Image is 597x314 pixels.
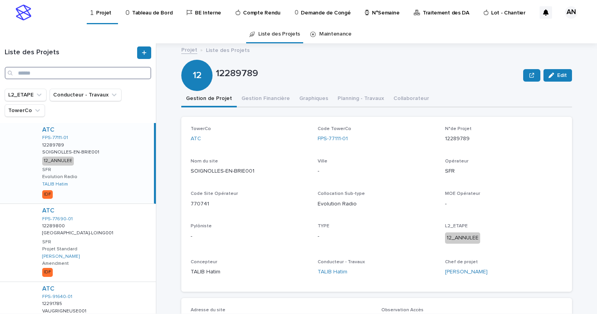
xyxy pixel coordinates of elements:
[42,285,54,293] a: ATC
[318,232,435,241] p: -
[42,294,72,300] a: FPS-91640-01
[206,45,250,54] p: Liste des Projets
[565,6,577,19] div: AN
[5,48,136,57] h1: Liste des Projets
[42,182,68,187] a: TALIB Hatim
[445,268,488,276] a: [PERSON_NAME]
[191,268,308,276] p: TALIB Hatim
[191,224,212,228] span: Pylôniste
[381,308,424,312] span: Observation Accès
[42,254,80,259] a: [PERSON_NAME]
[191,191,238,196] span: Code Site Opérateur
[258,25,300,43] a: Liste des Projets
[42,268,53,277] div: IDF
[42,239,51,245] p: SFR
[191,260,217,264] span: Concepteur
[543,69,572,82] button: Edit
[557,73,567,78] span: Edit
[445,167,563,175] p: SFR
[42,135,68,141] a: FPS-77111-01
[318,191,365,196] span: Collocation Sub-type
[42,307,88,314] p: VAUGRIGNEUSE001
[445,232,480,244] div: 12_ANNULEE
[42,174,77,180] p: Evolution Radio
[191,167,308,175] p: SOIGNOLLES-EN-BRIE001
[42,246,77,252] p: Projet Standard
[445,260,478,264] span: Chef de projet
[318,135,348,143] a: FPS-77111-01
[319,25,352,43] a: Maintenance
[191,135,201,143] a: ATC
[318,224,329,228] span: TYPE
[42,148,101,155] p: SOIGNOLLES-EN-BRIE001
[445,135,563,143] p: 12289789
[445,191,480,196] span: MOE Opérateur
[42,157,74,165] div: 12_ANNULEE
[318,200,435,208] p: Evolution Radio
[333,91,389,107] button: Planning - Travaux
[445,200,563,208] p: -
[191,200,308,208] p: 770741
[216,68,520,79] p: 12289789
[42,300,64,307] p: 12291785
[42,261,69,266] p: Amendment
[389,91,434,107] button: Collaborateur
[42,126,54,134] a: ATC
[5,67,151,79] input: Search
[191,232,308,241] p: -
[445,127,472,131] span: N°de Projet
[16,5,31,20] img: stacker-logo-s-only.png
[445,224,468,228] span: L2_ETAPE
[181,38,213,81] div: 12
[5,104,45,117] button: TowerCo
[445,159,468,164] span: Opérateur
[191,308,225,312] span: Adresse du site
[318,268,347,276] a: TALIB Hatim
[318,159,327,164] span: Ville
[42,216,73,222] a: FPS-77690-01
[42,207,54,214] a: ATC
[318,167,435,175] p: -
[42,167,51,173] p: SFR
[191,159,218,164] span: Nom du site
[42,141,66,148] p: 12289789
[42,190,53,199] div: IDF
[237,91,295,107] button: Gestion Financière
[295,91,333,107] button: Graphiques
[181,91,237,107] button: Gestion de Projet
[181,45,197,54] a: Projet
[42,229,115,236] p: [GEOGRAPHIC_DATA]-LOING001
[318,260,365,264] span: Conducteur - Travaux
[5,89,46,101] button: L2_ETAPE
[42,222,66,229] p: 12289800
[191,127,211,131] span: TowerCo
[318,127,351,131] span: Code TowerCo
[50,89,122,101] button: Conducteur - Travaux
